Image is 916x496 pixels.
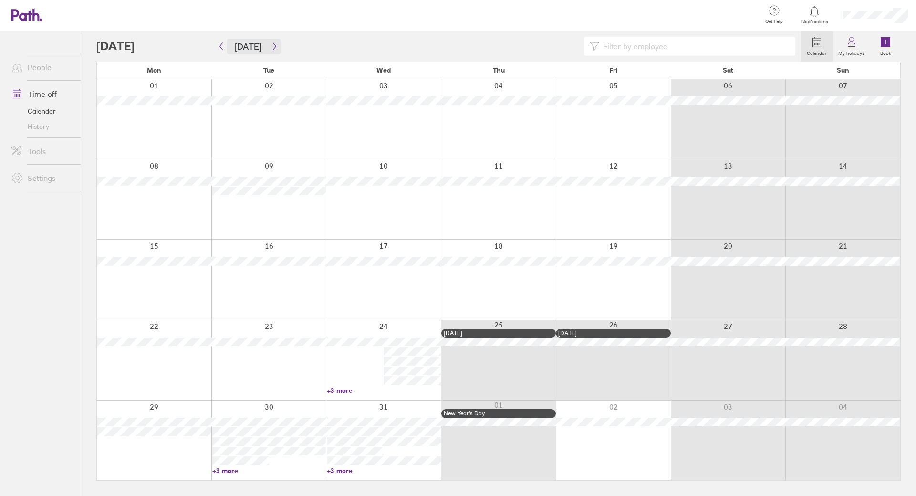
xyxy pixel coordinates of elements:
[833,48,870,56] label: My holidays
[444,330,554,337] div: [DATE]
[493,66,505,74] span: Thu
[376,66,391,74] span: Wed
[874,48,897,56] label: Book
[801,31,833,62] a: Calendar
[801,48,833,56] label: Calendar
[4,119,81,134] a: History
[723,66,733,74] span: Sat
[4,58,81,77] a: People
[4,142,81,161] a: Tools
[4,84,81,104] a: Time off
[263,66,274,74] span: Tue
[759,19,790,24] span: Get help
[4,104,81,119] a: Calendar
[799,5,830,25] a: Notifications
[147,66,161,74] span: Mon
[327,466,441,475] a: +3 more
[327,386,441,395] a: +3 more
[212,466,326,475] a: +3 more
[833,31,870,62] a: My holidays
[837,66,849,74] span: Sun
[609,66,618,74] span: Fri
[227,39,269,54] button: [DATE]
[558,330,668,337] div: [DATE]
[799,19,830,25] span: Notifications
[870,31,901,62] a: Book
[599,37,790,55] input: Filter by employee
[444,410,554,417] div: New Year’s Day
[4,169,81,188] a: Settings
